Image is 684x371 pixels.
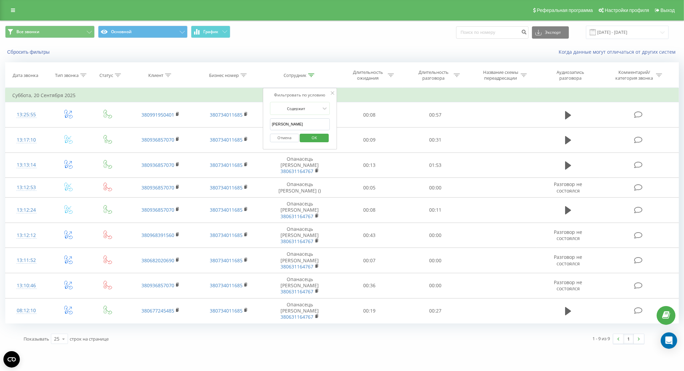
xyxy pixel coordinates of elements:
button: Open CMP widget [3,351,20,368]
span: Разговор не состоялся [554,181,582,194]
div: Аудиозапись разговора [548,69,592,81]
div: Длительность ожидания [350,69,386,81]
div: Длительность разговора [415,69,452,81]
div: Название схемы переадресации [482,69,519,81]
td: 00:00 [402,248,468,273]
td: 00:57 [402,102,468,128]
td: 00:00 [402,223,468,248]
td: Суббота, 20 Сентября 2025 [5,89,679,102]
a: 380968391560 [141,232,174,238]
td: Опанасець [PERSON_NAME] [263,298,337,323]
div: Дата звонка [13,72,38,78]
a: 380734011685 [210,282,243,289]
div: 13:17:10 [12,133,41,147]
a: 380936857070 [141,282,174,289]
button: Сбросить фильтры [5,49,53,55]
input: Введите значение [270,118,330,130]
div: Тип звонка [55,72,79,78]
a: 380734011685 [210,111,243,118]
span: Разговор не состоялся [554,279,582,292]
a: 380631164767 [281,238,314,244]
div: 13:11:52 [12,254,41,267]
div: 13:12:53 [12,181,41,194]
a: 380631164767 [281,168,314,174]
button: OK [300,134,329,142]
div: 13:12:12 [12,229,41,242]
div: 13:25:55 [12,108,41,121]
td: 00:36 [337,273,402,298]
div: 13:12:24 [12,203,41,217]
a: 380734011685 [210,257,243,264]
td: 00:31 [402,127,468,153]
a: 380734011685 [210,184,243,191]
div: 25 [54,335,59,342]
a: 380631164767 [281,288,314,295]
td: 00:07 [337,248,402,273]
td: 00:00 [402,273,468,298]
a: 380734011685 [210,307,243,314]
a: 380734011685 [210,162,243,168]
td: 00:09 [337,127,402,153]
a: 380734011685 [210,207,243,213]
div: Бизнес номер [209,72,239,78]
div: Сотрудник [284,72,306,78]
div: Фильтровать по условию [270,92,330,98]
a: 380631164767 [281,263,314,270]
button: Отмена [270,134,299,142]
a: 380682020690 [141,257,174,264]
div: 13:10:46 [12,279,41,292]
button: Все звонки [5,26,95,38]
span: строк на странице [70,336,109,342]
a: 380631164767 [281,213,314,220]
td: 00:00 [402,178,468,198]
a: Когда данные могут отличаться от других систем [559,49,679,55]
div: Комментарий/категория звонка [614,69,654,81]
a: 380936857070 [141,136,174,143]
a: 380991950401 [141,111,174,118]
a: 380677245485 [141,307,174,314]
div: 13:13:14 [12,158,41,172]
span: OK [305,132,324,143]
td: 00:08 [337,198,402,223]
td: Опанасець [PERSON_NAME] [263,273,337,298]
td: 00:05 [337,178,402,198]
a: 380936857070 [141,184,174,191]
span: Выход [660,8,675,13]
span: Показывать [24,336,49,342]
div: 08:12:10 [12,304,41,317]
div: Клиент [148,72,163,78]
td: Опанасець [PERSON_NAME] () [263,178,337,198]
td: Опанасець [PERSON_NAME] [263,153,337,178]
td: Опанасець [PERSON_NAME] [263,223,337,248]
td: 00:11 [402,198,468,223]
td: 01:53 [402,153,468,178]
td: 00:19 [337,298,402,323]
a: 380936857070 [141,207,174,213]
td: 00:43 [337,223,402,248]
a: 380631164767 [281,314,314,320]
span: Все звонки [16,29,39,35]
td: 00:13 [337,153,402,178]
button: Основной [98,26,188,38]
a: 380734011685 [210,232,243,238]
a: 1 [624,334,634,344]
span: Разговор не состоялся [554,254,582,266]
td: Опанасець [PERSON_NAME] [263,198,337,223]
span: Разговор не состоялся [554,229,582,241]
span: Реферальная программа [537,8,593,13]
td: 00:08 [337,102,402,128]
span: График [204,29,219,34]
a: 380936857070 [141,162,174,168]
div: Open Intercom Messenger [661,332,677,349]
input: Поиск по номеру [456,26,529,39]
span: Настройки профиля [605,8,649,13]
button: График [191,26,230,38]
a: 380734011685 [210,136,243,143]
div: Статус [99,72,113,78]
td: Опанасець [PERSON_NAME] [263,248,337,273]
td: 00:27 [402,298,468,323]
div: 1 - 9 из 9 [592,335,610,342]
button: Экспорт [532,26,569,39]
